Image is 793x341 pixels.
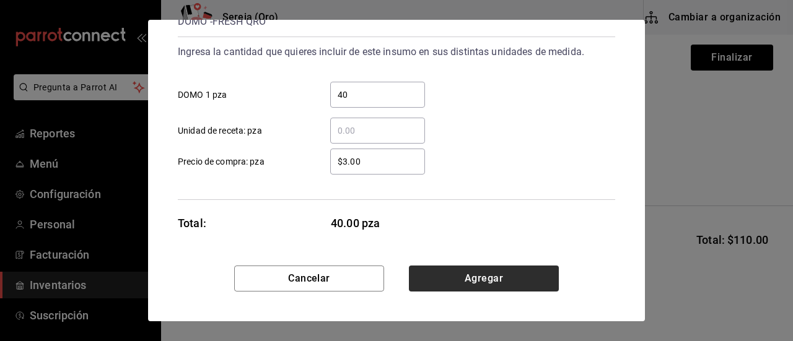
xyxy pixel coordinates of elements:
[234,265,384,291] button: Cancelar
[178,155,265,168] span: Precio de compra: pza
[178,42,615,62] div: Ingresa la cantidad que quieres incluir de este insumo en sus distintas unidades de medida.
[178,88,227,101] span: DOMO 1 pza
[409,265,559,291] button: Agregar
[178,215,206,231] div: Total:
[330,154,425,169] input: Precio de compra: pza
[331,215,426,231] span: 40.00 pza
[178,124,262,137] span: Unidad de receta: pza
[330,123,425,138] input: Unidad de receta: pza
[330,87,425,102] input: DOMO 1 pza
[178,12,294,32] div: DOMO - FRESH QRO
